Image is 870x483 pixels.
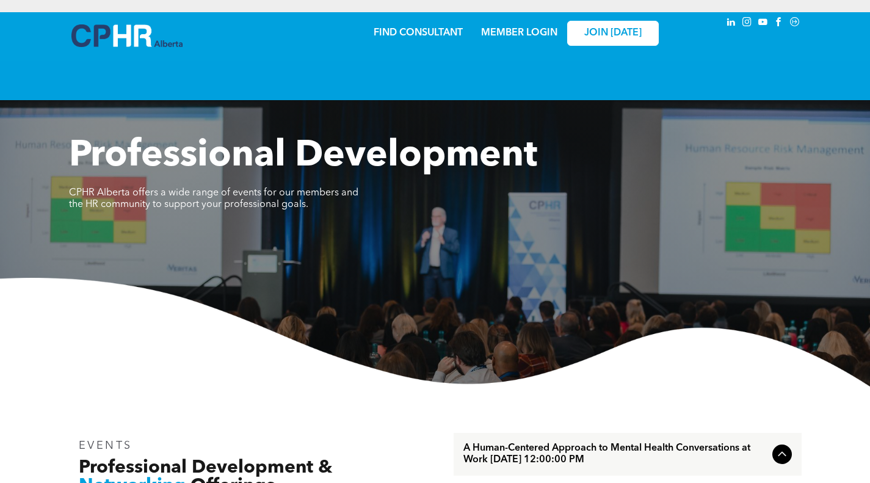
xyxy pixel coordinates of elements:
[79,440,133,451] span: EVENTS
[79,459,332,477] span: Professional Development &
[725,15,738,32] a: linkedin
[788,15,802,32] a: Social network
[756,15,770,32] a: youtube
[567,21,659,46] a: JOIN [DATE]
[463,443,767,466] span: A Human-Centered Approach to Mental Health Conversations at Work [DATE] 12:00:00 PM
[69,188,358,209] span: CPHR Alberta offers a wide range of events for our members and the HR community to support your p...
[71,24,183,47] img: A blue and white logo for cp alberta
[741,15,754,32] a: instagram
[772,15,786,32] a: facebook
[584,27,642,39] span: JOIN [DATE]
[481,28,557,38] a: MEMBER LOGIN
[374,28,463,38] a: FIND CONSULTANT
[69,138,537,175] span: Professional Development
